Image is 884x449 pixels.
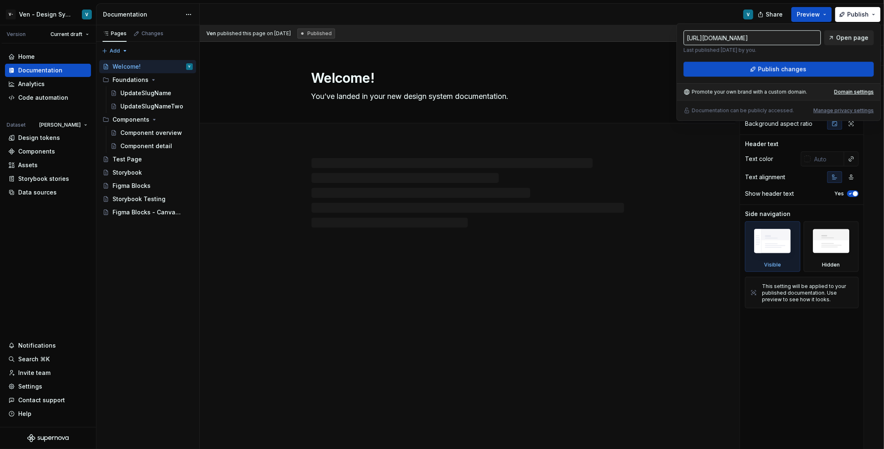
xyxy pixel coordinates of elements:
div: Components [113,115,149,124]
div: Background aspect ratio [745,120,812,128]
a: Figma Blocks [99,179,196,192]
div: Documentation [18,66,62,74]
span: [PERSON_NAME] [39,122,81,128]
a: Open page [824,30,874,45]
div: Storybook stories [18,175,69,183]
div: Published [297,29,335,38]
a: Storybook stories [5,172,91,185]
div: Test Page [113,155,142,163]
button: Preview [791,7,832,22]
button: Publish [835,7,881,22]
a: Storybook [99,166,196,179]
div: Invite team [18,369,50,377]
div: Foundations [113,76,149,84]
button: [PERSON_NAME] [36,119,91,131]
div: Ven - Design System Test [19,10,72,19]
span: Publish [847,10,869,19]
a: Code automation [5,91,91,104]
a: Home [5,50,91,63]
div: Components [99,113,196,126]
div: Visible [745,221,800,272]
div: Hidden [822,262,840,268]
div: Storybook [113,168,142,177]
div: Text alignment [745,173,785,181]
div: Version [7,31,26,38]
div: This setting will be applied to your published documentation. Use preview to see how it looks. [762,283,853,303]
a: Test Page [99,153,196,166]
button: Notifications [5,339,91,352]
a: Invite team [5,366,91,379]
div: Help [18,410,31,418]
div: Text color [745,155,773,163]
div: Assets [18,161,38,169]
span: Publish changes [758,65,806,73]
span: Preview [797,10,820,19]
a: Documentation [5,64,91,77]
a: Analytics [5,77,91,91]
div: Page tree [99,60,196,219]
div: Header text [745,140,779,148]
button: Contact support [5,394,91,407]
div: Dataset [7,122,26,128]
p: Documentation can be publicly accessed. [692,107,794,114]
div: Data sources [18,188,57,197]
div: Show header text [745,190,794,198]
input: Auto [811,151,844,166]
div: V- [6,10,16,19]
div: Foundations [99,73,196,86]
div: Promote your own brand with a custom domain. [684,89,807,95]
a: Welcome!V [99,60,196,73]
a: Figma Blocks - Canvas and Grid [99,206,196,219]
button: Share [754,7,788,22]
a: Assets [5,158,91,172]
span: Current draft [50,31,82,38]
div: Search ⌘K [18,355,50,363]
button: Current draft [47,29,93,40]
div: Documentation [103,10,181,19]
div: Welcome! [113,62,141,71]
div: Code automation [18,94,68,102]
textarea: You’ve landed in your new design system documentation. [310,90,623,103]
span: Ven [206,30,216,36]
div: Analytics [18,80,45,88]
div: Figma Blocks [113,182,151,190]
div: V [747,11,750,18]
div: Visible [764,262,781,268]
span: published this page on [DATE] [206,30,291,37]
button: Publish changes [684,62,874,77]
div: Design tokens [18,134,60,142]
div: Storybook Testing [113,195,165,203]
div: UpdateSlugName [120,89,171,97]
a: Component detail [107,139,196,153]
div: Figma Blocks - Canvas and Grid [113,208,181,216]
a: Components [5,145,91,158]
div: Components [18,147,55,156]
div: Changes [141,30,163,37]
div: Component overview [120,129,182,137]
label: Yes [834,190,844,197]
div: Settings [18,382,42,391]
button: V-Ven - Design System TestV [2,5,94,23]
span: Open page [836,34,869,42]
span: Add [110,48,120,54]
a: Data sources [5,186,91,199]
div: Contact support [18,396,65,404]
a: Component overview [107,126,196,139]
div: Manage privacy settings [814,107,874,114]
a: Settings [5,380,91,393]
textarea: Welcome! [310,68,623,88]
button: Help [5,407,91,420]
a: Design tokens [5,131,91,144]
div: V [189,62,191,71]
div: V [86,11,89,18]
a: UpdateSlugName [107,86,196,100]
div: Side navigation [745,210,791,218]
a: Domain settings [834,89,874,95]
p: Last published [DATE] by you. [684,47,821,53]
svg: Supernova Logo [27,434,69,442]
div: Home [18,53,35,61]
a: UpdateSlugNameTwo [107,100,196,113]
span: Share [766,10,783,19]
